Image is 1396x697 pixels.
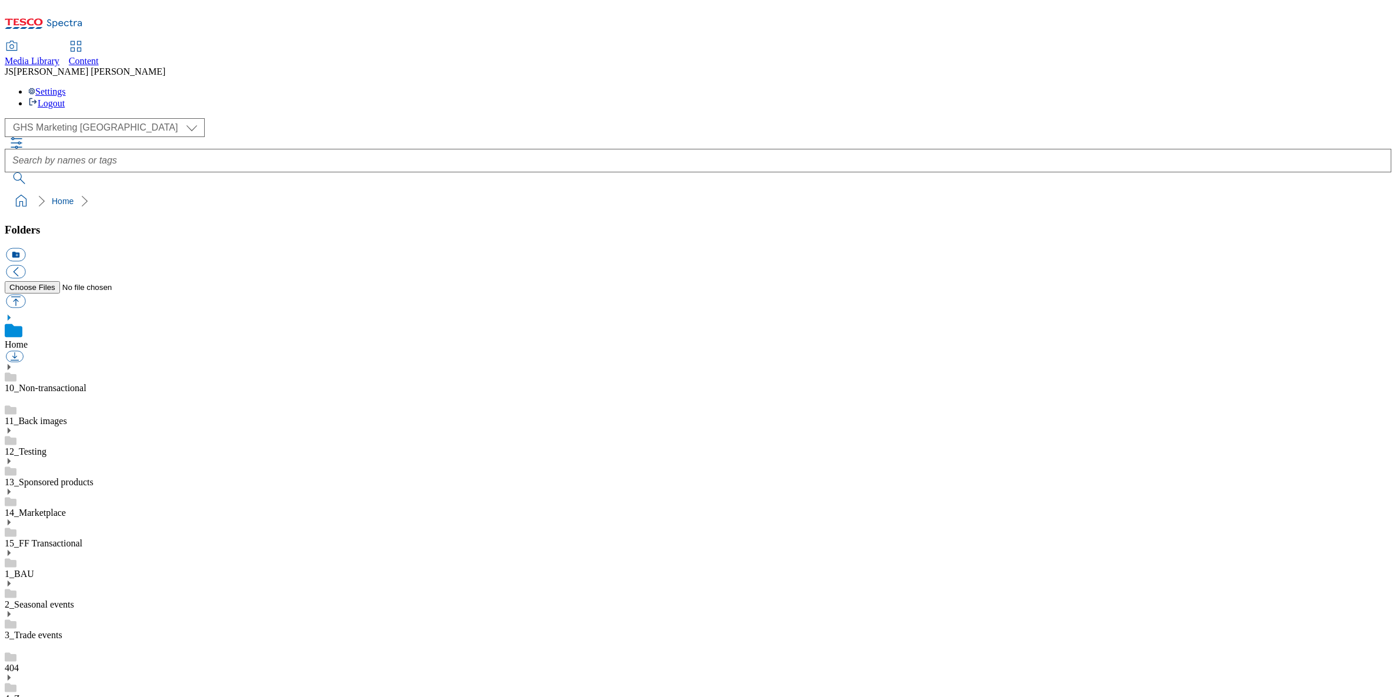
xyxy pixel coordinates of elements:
input: Search by names or tags [5,149,1391,172]
span: Content [69,56,99,66]
a: home [12,192,31,211]
a: 14_Marketplace [5,508,66,518]
a: 13_Sponsored products [5,477,94,487]
a: 10_Non-transactional [5,383,86,393]
a: Logout [28,98,65,108]
a: 12_Testing [5,446,46,456]
a: 404 [5,663,19,673]
a: 1_BAU [5,569,34,579]
a: Media Library [5,42,59,66]
span: Media Library [5,56,59,66]
a: 2_Seasonal events [5,599,74,609]
h3: Folders [5,224,1391,236]
a: Content [69,42,99,66]
span: JS [5,66,14,76]
a: Home [52,196,74,206]
nav: breadcrumb [5,190,1391,212]
a: 3_Trade events [5,630,62,640]
span: [PERSON_NAME] [PERSON_NAME] [14,66,165,76]
a: Home [5,339,28,349]
a: 15_FF Transactional [5,538,82,548]
a: Settings [28,86,66,96]
a: 11_Back images [5,416,67,426]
